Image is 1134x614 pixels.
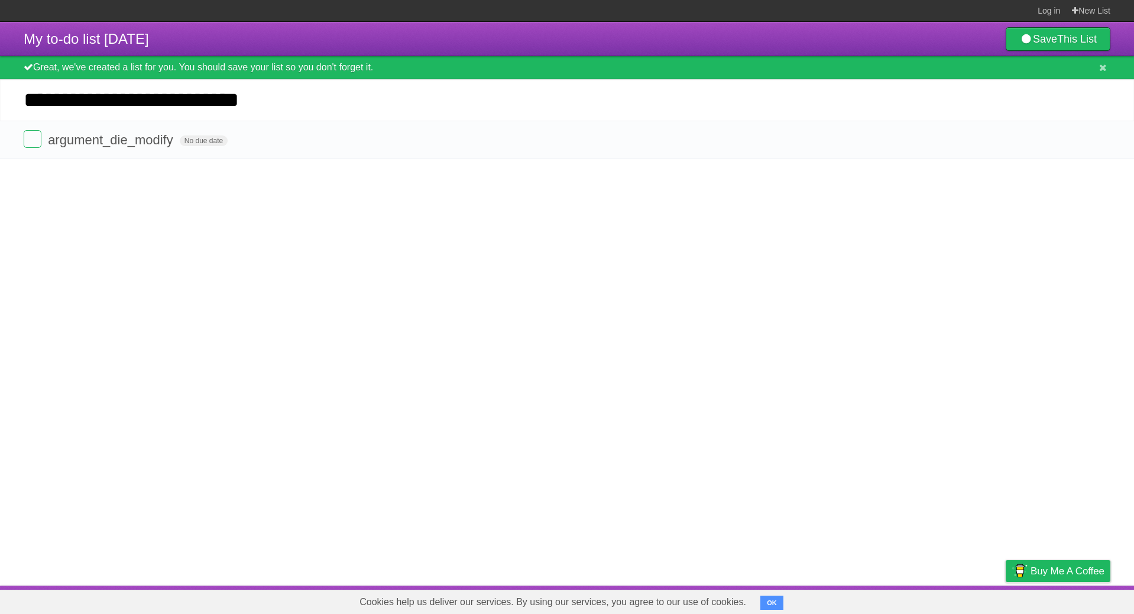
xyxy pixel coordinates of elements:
[990,589,1021,611] a: Privacy
[24,130,41,148] label: Done
[1031,561,1104,581] span: Buy me a coffee
[24,31,149,47] span: My to-do list [DATE]
[848,589,873,611] a: About
[1057,33,1097,45] b: This List
[1036,589,1110,611] a: Suggest a feature
[1012,561,1028,581] img: Buy me a coffee
[887,589,935,611] a: Developers
[760,596,783,610] button: OK
[1006,27,1110,51] a: SaveThis List
[48,133,176,147] span: argument_die_modify
[950,589,976,611] a: Terms
[348,590,758,614] span: Cookies help us deliver our services. By using our services, you agree to our use of cookies.
[1006,560,1110,582] a: Buy me a coffee
[180,135,228,146] span: No due date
